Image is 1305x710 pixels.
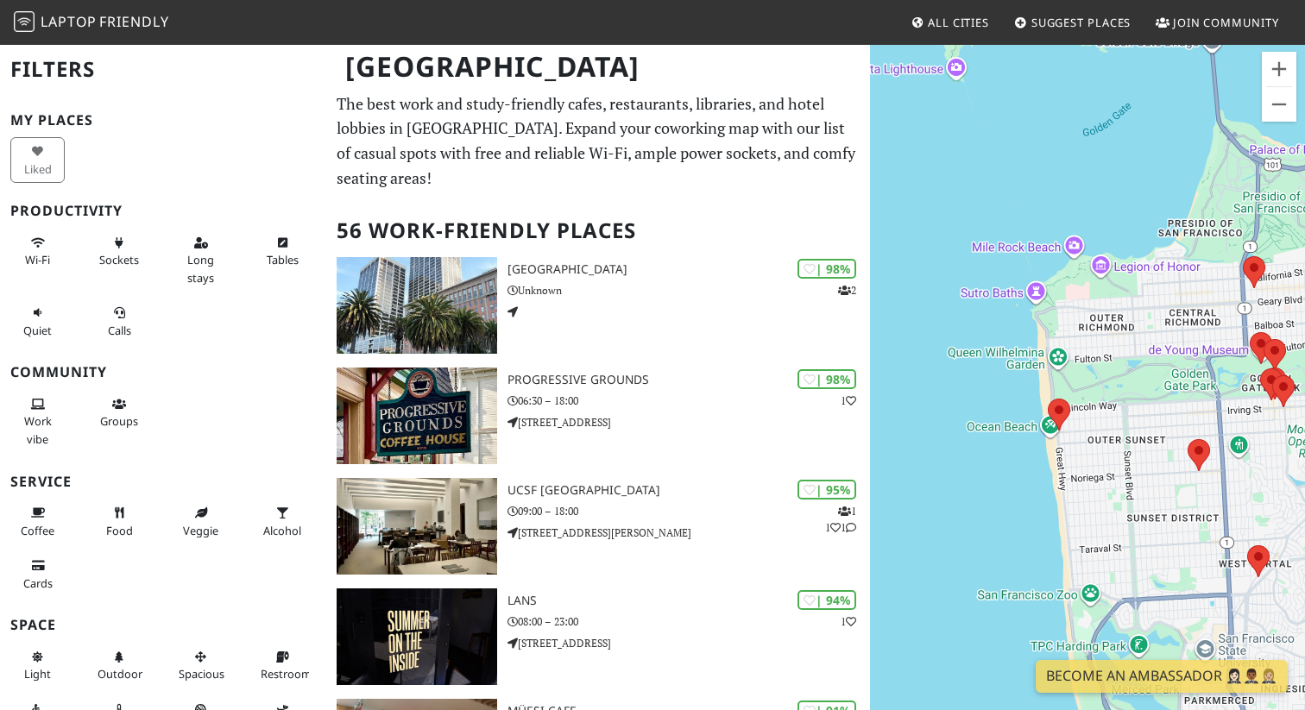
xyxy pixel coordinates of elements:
a: All Cities [904,7,996,38]
h3: My Places [10,112,316,129]
button: Sockets [92,229,147,274]
img: One Market Plaza [337,257,497,354]
button: Food [92,499,147,544]
p: [STREET_ADDRESS][PERSON_NAME] [507,525,870,541]
h3: LANS [507,594,870,608]
h3: Service [10,474,316,490]
span: All Cities [928,15,989,30]
div: | 95% [797,480,856,500]
span: Credit cards [23,575,53,591]
p: 08:00 – 23:00 [507,613,870,630]
span: Restroom [261,666,312,682]
a: Suggest Places [1007,7,1138,38]
img: LaptopFriendly [14,11,35,32]
a: Join Community [1149,7,1286,38]
button: Quiet [10,298,65,344]
img: UCSF Mission Bay FAMRI Library [337,478,497,575]
span: Long stays [187,252,214,285]
button: Light [10,643,65,688]
button: Veggie [173,499,228,544]
p: 06:30 – 18:00 [507,393,870,409]
span: Outdoor area [98,666,142,682]
button: Work vibe [10,390,65,453]
button: Restroom [255,643,310,688]
button: Coffee [10,499,65,544]
h3: UCSF [GEOGRAPHIC_DATA] [507,483,870,498]
h3: Progressive Grounds [507,373,870,387]
span: Video/audio calls [108,323,131,338]
h2: Filters [10,43,316,96]
p: [STREET_ADDRESS] [507,414,870,430]
div: | 94% [797,590,856,610]
a: LANS | 94% 1 LANS 08:00 – 23:00 [STREET_ADDRESS] [326,588,870,685]
a: LaptopFriendly LaptopFriendly [14,8,169,38]
p: The best work and study-friendly cafes, restaurants, libraries, and hotel lobbies in [GEOGRAPHIC_... [337,91,860,191]
span: Spacious [179,666,224,682]
button: Calls [92,298,147,344]
a: One Market Plaza | 98% 2 [GEOGRAPHIC_DATA] Unknown [326,257,870,354]
span: Group tables [100,413,138,429]
h3: Community [10,364,316,380]
p: 1 [841,613,856,630]
span: Work-friendly tables [267,252,299,267]
button: Cards [10,551,65,597]
button: Alcohol [255,499,310,544]
h1: [GEOGRAPHIC_DATA] [331,43,867,91]
button: Spacious [173,643,228,688]
span: Laptop [41,12,97,31]
h2: 56 Work-Friendly Places [337,204,860,257]
span: Quiet [23,323,52,338]
div: | 98% [797,369,856,389]
div: | 98% [797,259,856,279]
span: Friendly [99,12,168,31]
h3: [GEOGRAPHIC_DATA] [507,262,870,277]
p: Unknown [507,282,870,298]
a: UCSF Mission Bay FAMRI Library | 95% 111 UCSF [GEOGRAPHIC_DATA] 09:00 – 18:00 [STREET_ADDRESS][PE... [326,478,870,575]
button: Zoom out [1262,87,1296,122]
a: Progressive Grounds | 98% 1 Progressive Grounds 06:30 – 18:00 [STREET_ADDRESS] [326,368,870,464]
span: People working [24,413,52,446]
span: Stable Wi-Fi [25,252,50,267]
span: Power sockets [99,252,139,267]
p: 09:00 – 18:00 [507,503,870,519]
p: 1 1 1 [825,503,856,536]
span: Coffee [21,523,54,538]
button: Zoom in [1262,52,1296,86]
h3: Space [10,617,316,633]
p: 2 [838,282,856,298]
button: Outdoor [92,643,147,688]
span: Natural light [24,666,51,682]
button: Tables [255,229,310,274]
span: Alcohol [263,523,301,538]
span: Veggie [183,523,218,538]
button: Wi-Fi [10,229,65,274]
p: [STREET_ADDRESS] [507,635,870,651]
span: Food [106,523,133,538]
img: Progressive Grounds [337,368,497,464]
span: Suggest Places [1031,15,1132,30]
button: Groups [92,390,147,436]
h3: Productivity [10,203,316,219]
button: Long stays [173,229,228,292]
span: Join Community [1173,15,1279,30]
img: LANS [337,588,497,685]
p: 1 [841,393,856,409]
